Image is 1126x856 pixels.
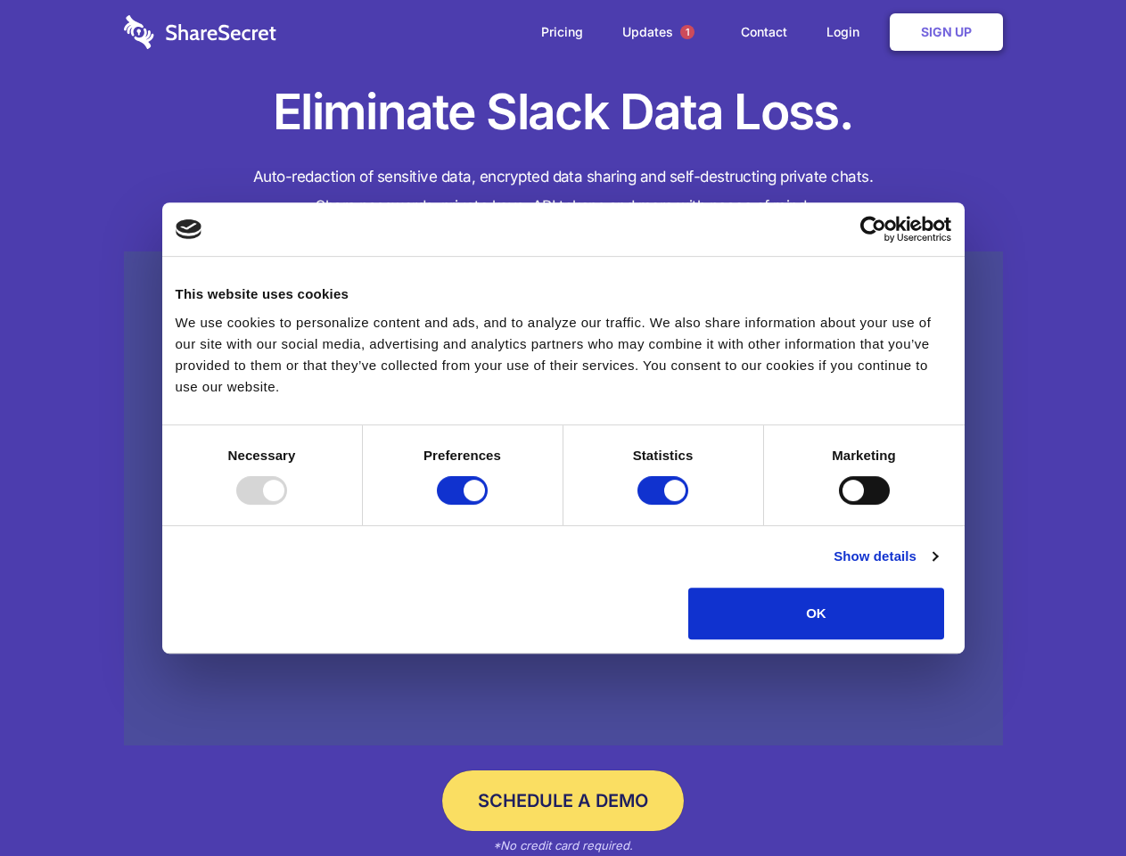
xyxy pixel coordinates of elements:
div: We use cookies to personalize content and ads, and to analyze our traffic. We also share informat... [176,312,951,398]
a: Login [809,4,886,60]
strong: Preferences [423,448,501,463]
a: Contact [723,4,805,60]
strong: Marketing [832,448,896,463]
em: *No credit card required. [493,838,633,852]
a: Usercentrics Cookiebot - opens in a new window [795,216,951,243]
button: OK [688,588,944,639]
a: Show details [834,546,937,567]
a: Sign Up [890,13,1003,51]
strong: Necessary [228,448,296,463]
img: logo-wordmark-white-trans-d4663122ce5f474addd5e946df7df03e33cb6a1c49d2221995e7729f52c070b2.svg [124,15,276,49]
a: Schedule a Demo [442,770,684,831]
h4: Auto-redaction of sensitive data, encrypted data sharing and self-destructing private chats. Shar... [124,162,1003,221]
h1: Eliminate Slack Data Loss. [124,80,1003,144]
strong: Statistics [633,448,694,463]
a: Wistia video thumbnail [124,251,1003,746]
div: This website uses cookies [176,284,951,305]
span: 1 [680,25,695,39]
img: logo [176,219,202,239]
a: Pricing [523,4,601,60]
